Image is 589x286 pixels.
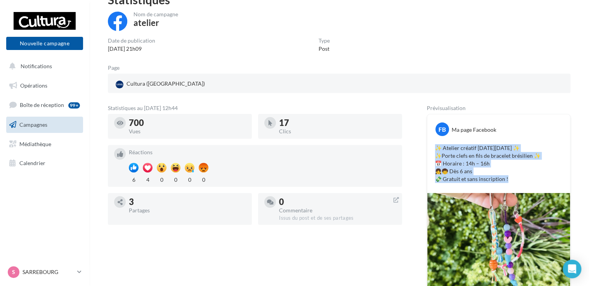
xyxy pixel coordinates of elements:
[12,268,15,276] span: S
[23,268,74,276] p: SARREBOURG
[129,119,246,127] div: 700
[20,102,64,108] span: Boîte de réception
[108,38,155,43] div: Date de publication
[279,129,396,134] div: Clics
[133,12,178,17] div: Nom de campagne
[5,117,85,133] a: Campagnes
[143,174,152,184] div: 4
[19,160,45,166] span: Calendrier
[108,65,126,71] div: Page
[129,129,246,134] div: Vues
[199,174,208,184] div: 0
[279,215,396,222] div: Issus du post et de ses partages
[68,102,80,109] div: 99+
[319,38,330,43] div: Type
[129,208,246,213] div: Partages
[114,78,264,90] a: Cultura ([GEOGRAPHIC_DATA])
[6,37,83,50] button: Nouvelle campagne
[319,45,330,53] div: Post
[21,63,52,69] span: Notifications
[133,19,159,27] div: atelier
[563,260,581,278] div: Open Intercom Messenger
[108,45,155,53] div: [DATE] 21h09
[20,82,47,89] span: Opérations
[108,105,402,111] div: Statistiques au [DATE] 12h44
[19,140,51,147] span: Médiathèque
[114,78,206,90] div: Cultura ([GEOGRAPHIC_DATA])
[279,198,396,206] div: 0
[5,155,85,171] a: Calendrier
[5,96,85,113] a: Boîte de réception99+
[452,126,496,134] div: Ma page Facebook
[435,122,449,136] div: FB
[279,119,396,127] div: 17
[5,58,81,74] button: Notifications
[427,105,570,111] div: Prévisualisation
[279,208,396,213] div: Commentaire
[129,198,246,206] div: 3
[185,174,194,184] div: 0
[129,174,139,184] div: 6
[5,136,85,152] a: Médiathèque
[19,121,47,128] span: Campagnes
[157,174,166,184] div: 0
[129,150,396,155] div: Réactions
[171,174,180,184] div: 0
[5,78,85,94] a: Opérations
[435,144,562,183] p: ✨ Atelier créatif [DATE][DATE] ✨ ✨Porte clefs en fils de bracelet brésilien ✨ 📅 Horaire : 14h – 1...
[6,265,83,279] a: S SARREBOURG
